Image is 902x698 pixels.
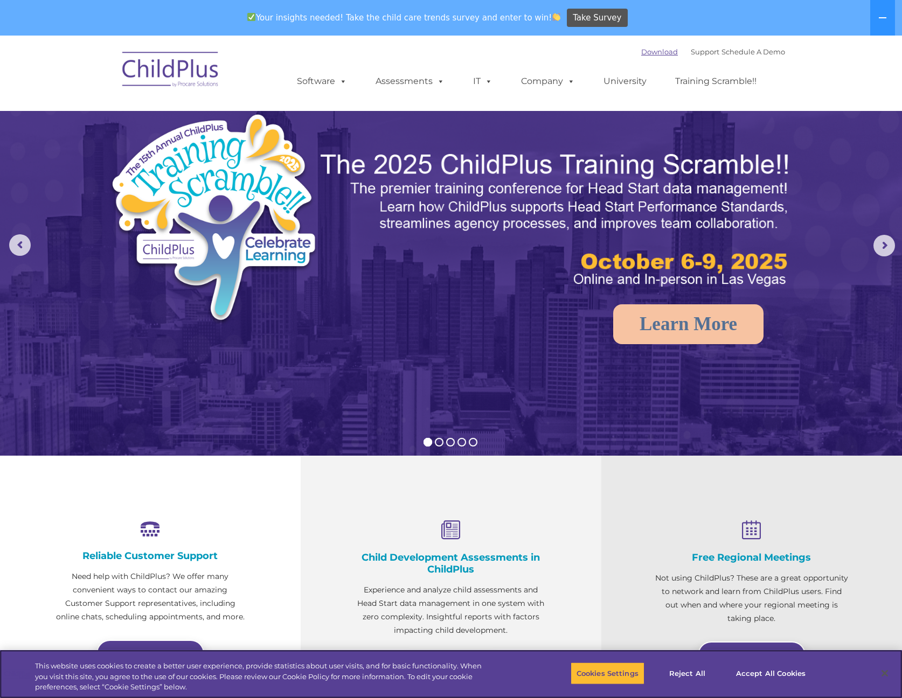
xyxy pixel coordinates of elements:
span: Your insights needed! Take the child care trends survey and enter to win! [242,7,565,28]
h4: Free Regional Meetings [655,552,848,563]
a: IT [462,71,503,92]
p: Need help with ChildPlus? We offer many convenient ways to contact our amazing Customer Support r... [54,570,247,624]
img: 👏 [552,13,560,21]
button: Reject All [654,662,721,685]
a: Company [510,71,586,92]
a: Assessments [365,71,455,92]
span: Take Survey [573,9,621,27]
a: Take Survey [567,9,628,27]
a: Learn More [698,641,806,668]
a: Schedule A Demo [721,47,785,56]
a: Learn More [613,304,764,344]
h4: Child Development Assessments in ChildPlus [355,552,547,575]
font: | [641,47,785,56]
button: Cookies Settings [571,662,644,685]
p: Not using ChildPlus? These are a great opportunity to network and learn from ChildPlus users. Fin... [655,571,848,625]
p: Experience and analyze child assessments and Head Start data management in one system with zero c... [355,583,547,637]
a: Software [286,71,358,92]
img: ChildPlus by Procare Solutions [117,44,225,98]
div: This website uses cookies to create a better user experience, provide statistics about user visit... [35,661,496,693]
button: Accept All Cookies [730,662,811,685]
a: Learn more [96,640,204,667]
a: Training Scramble!! [664,71,767,92]
span: Learn more [123,650,174,658]
button: Close [873,661,897,685]
span: Phone number [150,115,196,123]
a: Download [641,47,678,56]
h4: Reliable Customer Support [54,550,247,562]
img: ✅ [247,13,255,21]
a: University [593,71,657,92]
span: Last name [150,71,183,79]
a: Support [691,47,719,56]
